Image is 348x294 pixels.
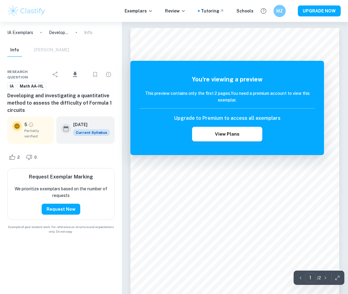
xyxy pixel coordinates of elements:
span: Current Syllabus [73,129,110,136]
div: Download [63,67,88,82]
a: Grade partially verified [28,122,34,127]
span: Research question [7,69,49,80]
span: Partially verified [24,128,49,139]
span: 0 [31,154,40,161]
div: Report issue [102,68,115,81]
h6: Developing and investigating a quantitative method to assess the difficulty of Formula 1 circuits [7,92,115,114]
span: IA [8,83,16,89]
span: Example of past student work. For reference on structure and expectations only. Do not copy. [7,225,115,234]
div: This exemplar is based on the current syllabus. Feel free to refer to it for inspiration/ideas wh... [73,129,110,136]
h6: Request Exemplar Marking [29,173,93,181]
h6: Upgrade to Premium to access all exemplars [174,115,281,122]
p: Review [165,8,186,14]
a: Math AA-HL [17,82,46,90]
h6: [DATE] [73,121,105,128]
p: Exemplars [125,8,153,14]
p: / 2 [317,275,321,281]
h5: You're viewing a preview [140,75,315,84]
button: Help and Feedback [258,6,269,16]
div: Dislike [24,152,40,162]
h6: This preview contains only the first 2 pages. You need a premium account to view this exemplar. [140,90,315,103]
button: Ask Clai [327,268,344,285]
span: Math AA-HL [18,83,46,89]
p: Info [84,29,92,36]
button: View Plans [192,127,262,141]
button: UPGRADE NOW [298,5,341,16]
span: 2 [14,154,23,161]
p: 5 [24,121,27,128]
div: Share [49,68,61,81]
button: Info [7,43,22,57]
a: IA [7,82,16,90]
a: Schools [236,8,253,14]
a: Tutoring [201,8,224,14]
div: Like [7,152,23,162]
a: IA Exemplars [7,29,33,36]
button: MZ [274,5,286,17]
div: Bookmark [89,68,101,81]
button: Request Now [42,204,80,215]
p: We prioritize exemplars based on the number of requests [12,185,109,199]
h6: MZ [276,8,283,14]
p: Developing and investigating a quantitative method to assess the difficulty of Formula 1 circuits [49,29,68,36]
img: Clastify logo [7,5,46,17]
